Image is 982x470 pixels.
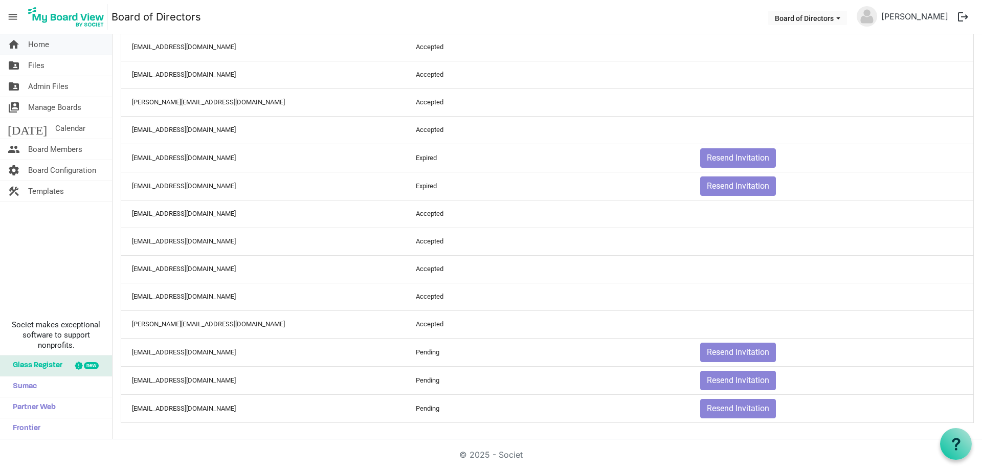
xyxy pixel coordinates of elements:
[405,283,689,310] td: Accepted column header Invitation Status
[8,55,20,76] span: folder_shared
[28,139,82,160] span: Board Members
[405,366,689,394] td: Pending column header Invitation Status
[700,371,776,390] button: Resend Invitation
[700,176,776,196] button: Resend Invitation
[689,338,973,366] td: Resend Invitation is template cell column header
[459,450,523,460] a: © 2025 - Societ
[25,4,111,30] a: My Board View Logo
[8,97,20,118] span: switch_account
[121,61,405,88] td: dqwalsh@nycap.rr.com column header Email Address
[8,139,20,160] span: people
[689,88,973,116] td: is template cell column header
[405,116,689,144] td: Accepted column header Invitation Status
[121,283,405,310] td: plawrence@thefamilycounselingcenter.org column header Email Address
[8,160,20,181] span: settings
[689,255,973,283] td: is template cell column header
[689,33,973,61] td: is template cell column header
[689,61,973,88] td: is template cell column header
[28,181,64,202] span: Templates
[121,144,405,172] td: johndavidpraught@gmail.com column header Email Address
[405,172,689,200] td: Expired column header Invitation Status
[768,11,847,25] button: Board of Directors dropdownbutton
[28,160,96,181] span: Board Configuration
[689,116,973,144] td: is template cell column header
[689,283,973,310] td: is template cell column header
[121,33,405,61] td: mshrader@nycap.rr.com column header Email Address
[28,76,69,97] span: Admin Files
[121,200,405,228] td: asterijs@gmail.com column header Email Address
[121,228,405,255] td: susan911@nycap.rr.com column header Email Address
[405,255,689,283] td: Accepted column header Invitation Status
[689,228,973,255] td: is template cell column header
[121,172,405,200] td: mrowley@nlh.org column header Email Address
[8,34,20,55] span: home
[8,397,56,418] span: Partner Web
[700,399,776,418] button: Resend Invitation
[689,172,973,200] td: Resend Invitation is template cell column header
[405,338,689,366] td: Pending column header Invitation Status
[405,228,689,255] td: Accepted column header Invitation Status
[689,144,973,172] td: Resend Invitation is template cell column header
[952,6,974,28] button: logout
[121,88,405,116] td: mike@wentradio.com column header Email Address
[405,200,689,228] td: Accepted column header Invitation Status
[700,343,776,362] button: Resend Invitation
[111,7,201,27] a: Board of Directors
[405,61,689,88] td: Accepted column header Invitation Status
[121,338,405,366] td: patriciamgalea@gmail.com column header Email Address
[405,310,689,338] td: Accepted column header Invitation Status
[877,6,952,27] a: [PERSON_NAME]
[689,200,973,228] td: is template cell column header
[121,255,405,283] td: mcountryman@thefamilycounselingcenter.org column header Email Address
[405,144,689,172] td: Expired column header Invitation Status
[25,4,107,30] img: My Board View Logo
[8,181,20,202] span: construction
[8,376,37,397] span: Sumac
[5,320,107,350] span: Societ makes exceptional software to support nonprofits.
[121,310,405,338] td: smead@thefamilycounselingcenter.org column header Email Address
[8,418,40,439] span: Frontier
[405,88,689,116] td: Accepted column header Invitation Status
[689,394,973,422] td: Resend Invitation is template cell column header
[405,394,689,422] td: Pending column header Invitation Status
[689,310,973,338] td: is template cell column header
[121,116,405,144] td: shawncleker@aol.com column header Email Address
[84,362,99,369] div: new
[857,6,877,27] img: no-profile-picture.svg
[8,118,47,139] span: [DATE]
[121,394,405,422] td: meghanmillett@gmail.com column header Email Address
[55,118,85,139] span: Calendar
[8,76,20,97] span: folder_shared
[689,366,973,394] td: Resend Invitation is template cell column header
[700,148,776,168] button: Resend Invitation
[121,366,405,394] td: meghmillett@gmail.com column header Email Address
[28,97,81,118] span: Manage Boards
[3,7,23,27] span: menu
[28,55,44,76] span: Files
[405,33,689,61] td: Accepted column header Invitation Status
[8,355,62,376] span: Glass Register
[28,34,49,55] span: Home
